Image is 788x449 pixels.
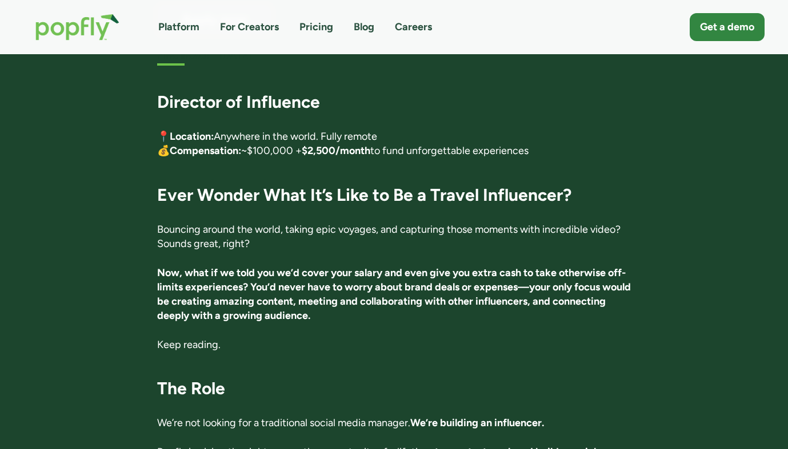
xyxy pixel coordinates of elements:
p: We’re not looking for a traditional social media manager. [157,416,631,430]
p: Bouncing around the world, taking epic voyages, and capturing those moments with incredible video... [157,223,631,251]
div: [DATE] [219,48,631,63]
a: home [24,2,131,52]
div: Get a demo [700,20,754,34]
strong: We’re building an influencer. [410,416,544,429]
p: Keep reading. [157,338,631,352]
strong: Compensation: [170,144,241,157]
h5: First listed: [157,48,209,63]
strong: Ever Wonder What It’s Like to Be a Travel Influencer? [157,184,571,205]
a: Platform [158,20,199,34]
a: For Creators [220,20,279,34]
a: Blog [354,20,374,34]
strong: The Role [157,378,225,399]
a: Get a demo [690,13,765,41]
strong: $2,500/month [302,144,370,157]
strong: Now, what if we told you we’d cover your salary and even give you extra cash to take otherwise of... [157,266,631,322]
a: Careers [395,20,432,34]
a: Pricing [299,20,333,34]
strong: Director of Influence [157,91,320,112]
strong: Location: [170,130,214,143]
p: 📍 Anywhere in the world. Fully remote 💰 ~$100,000 + to fund unforgettable experiences [157,130,631,158]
